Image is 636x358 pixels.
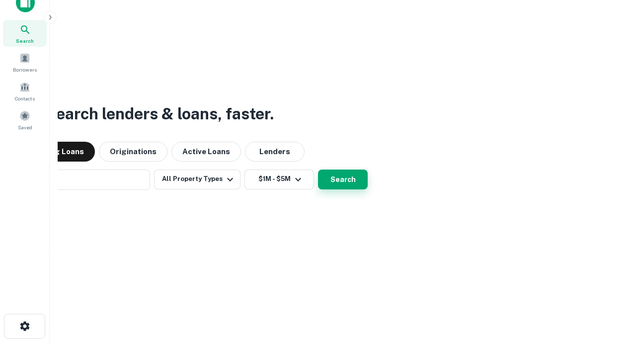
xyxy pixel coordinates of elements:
[171,142,241,162] button: Active Loans
[18,123,32,131] span: Saved
[13,66,37,74] span: Borrowers
[244,170,314,189] button: $1M - $5M
[16,37,34,45] span: Search
[154,170,240,189] button: All Property Types
[3,106,47,133] a: Saved
[3,49,47,76] a: Borrowers
[586,278,636,326] iframe: Chat Widget
[245,142,305,162] button: Lenders
[3,78,47,104] a: Contacts
[99,142,167,162] button: Originations
[3,20,47,47] a: Search
[15,94,35,102] span: Contacts
[318,170,368,189] button: Search
[45,102,274,126] h3: Search lenders & loans, faster.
